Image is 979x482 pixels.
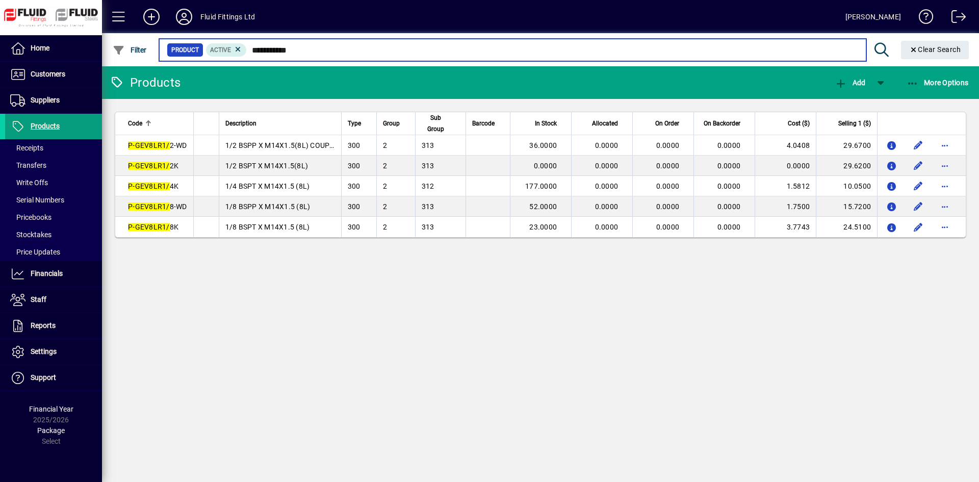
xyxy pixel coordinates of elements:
[422,141,434,149] span: 313
[704,118,740,129] span: On Backorder
[755,176,816,196] td: 1.5812
[910,178,926,194] button: Edit
[595,162,619,170] span: 0.0000
[383,223,387,231] span: 2
[535,118,557,129] span: In Stock
[529,141,557,149] span: 36.0000
[901,41,969,59] button: Clear
[225,223,310,231] span: 1/8 BSPT X M14X1.5 (8L)
[904,73,971,92] button: More Options
[937,178,953,194] button: More options
[911,2,934,35] a: Knowledge Base
[128,182,170,190] em: P-GEV8LR1/
[10,179,48,187] span: Write Offs
[755,135,816,156] td: 4.0408
[31,70,65,78] span: Customers
[937,219,953,235] button: More options
[472,118,495,129] span: Barcode
[656,223,680,231] span: 0.0000
[5,209,102,226] a: Pricebooks
[348,223,360,231] span: 300
[128,141,170,149] em: P-GEV8LR1/
[135,8,168,26] button: Add
[171,45,199,55] span: Product
[225,118,335,129] div: Description
[5,157,102,174] a: Transfers
[717,141,741,149] span: 0.0000
[595,223,619,231] span: 0.0000
[422,182,434,190] span: 312
[383,202,387,211] span: 2
[37,426,65,435] span: Package
[383,182,387,190] span: 2
[422,112,451,135] span: Sub Group
[909,45,961,54] span: Clear Search
[128,118,142,129] span: Code
[5,261,102,287] a: Financials
[422,223,434,231] span: 313
[128,223,178,231] span: 8K
[5,88,102,113] a: Suppliers
[225,118,256,129] span: Description
[422,202,434,211] span: 313
[755,156,816,176] td: 0.0000
[31,373,56,382] span: Support
[422,112,460,135] div: Sub Group
[656,141,680,149] span: 0.0000
[31,295,46,303] span: Staff
[717,162,741,170] span: 0.0000
[113,46,147,54] span: Filter
[717,202,741,211] span: 0.0000
[225,162,308,170] span: 1/2 BSPT X M14X1.5(8L)
[937,198,953,215] button: More options
[5,226,102,243] a: Stocktakes
[835,79,865,87] span: Add
[10,161,46,169] span: Transfers
[31,321,56,329] span: Reports
[348,141,360,149] span: 300
[10,144,43,152] span: Receipts
[5,339,102,365] a: Settings
[225,182,310,190] span: 1/4 BSPT X M14X1.5 (8L)
[5,139,102,157] a: Receipts
[31,44,49,52] span: Home
[422,162,434,170] span: 313
[832,73,868,92] button: Add
[5,287,102,313] a: Staff
[348,202,360,211] span: 300
[128,223,170,231] em: P-GEV8LR1/
[816,217,877,237] td: 24.5100
[128,202,170,211] em: P-GEV8LR1/
[168,8,200,26] button: Profile
[110,74,181,91] div: Products
[755,217,816,237] td: 3.7743
[206,43,247,57] mat-chip: Activation Status: Active
[5,191,102,209] a: Serial Numbers
[907,79,969,87] span: More Options
[128,182,178,190] span: 4K
[910,158,926,174] button: Edit
[29,405,73,413] span: Financial Year
[788,118,810,129] span: Cost ($)
[210,46,231,54] span: Active
[10,231,51,239] span: Stocktakes
[595,141,619,149] span: 0.0000
[816,135,877,156] td: 29.6700
[655,118,679,129] span: On Order
[348,162,360,170] span: 300
[110,41,149,59] button: Filter
[10,213,51,221] span: Pricebooks
[348,118,361,129] span: Type
[128,118,187,129] div: Code
[910,137,926,154] button: Edit
[656,182,680,190] span: 0.0000
[517,118,566,129] div: In Stock
[128,141,187,149] span: 2-WD
[31,122,60,130] span: Products
[5,365,102,391] a: Support
[348,182,360,190] span: 300
[348,118,370,129] div: Type
[200,9,255,25] div: Fluid Fittings Ltd
[592,118,618,129] span: Allocated
[937,137,953,154] button: More options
